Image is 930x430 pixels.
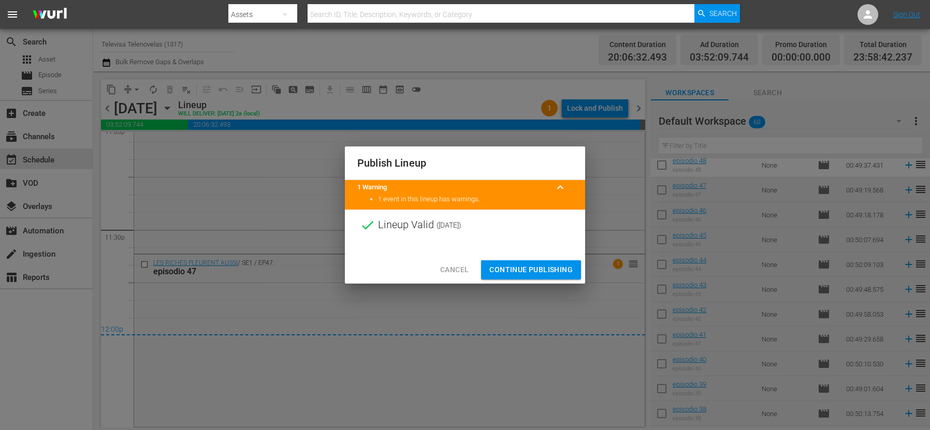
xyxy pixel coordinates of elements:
img: ans4CAIJ8jUAAAAAAAAAAAAAAAAAAAAAAAAgQb4GAAAAAAAAAAAAAAAAAAAAAAAAJMjXAAAAAAAAAAAAAAAAAAAAAAAAgAT5G... [25,3,75,27]
span: keyboard_arrow_up [554,181,566,194]
title: 1 Warning [357,183,548,192]
li: 1 event in this lineup has warnings. [378,195,573,204]
span: Search [709,4,737,23]
button: Continue Publishing [481,260,581,279]
span: ( [DATE] ) [437,217,461,233]
button: keyboard_arrow_up [548,175,573,200]
span: menu [6,8,19,21]
button: Cancel [432,260,477,279]
a: Sign Out [893,10,920,19]
div: Lineup Valid [345,210,585,241]
span: Continue Publishing [489,263,573,276]
span: Cancel [440,263,469,276]
h2: Publish Lineup [357,155,573,171]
